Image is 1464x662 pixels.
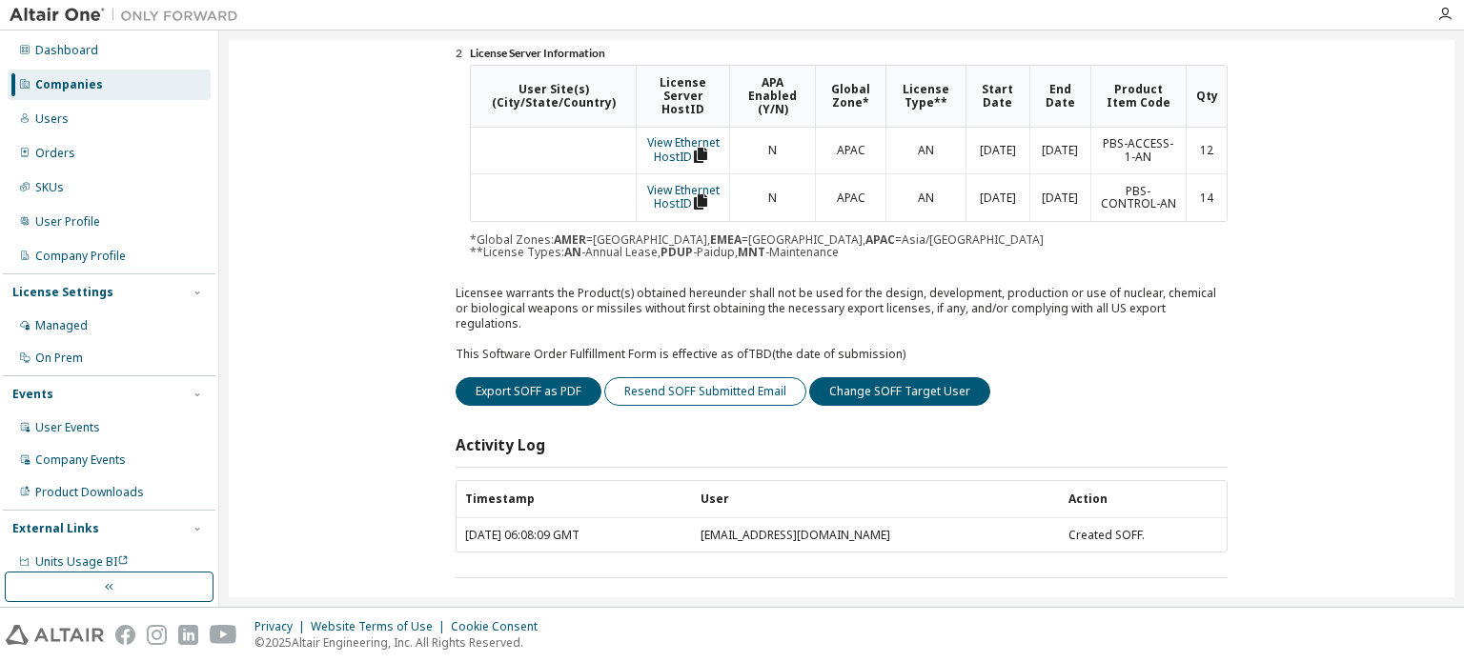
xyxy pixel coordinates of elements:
[147,625,167,645] img: instagram.svg
[1060,518,1227,552] td: Created SOFF.
[809,377,990,406] button: Change SOFF Target User
[729,66,815,127] th: APA Enabled (Y/N)
[1029,66,1090,127] th: End Date
[35,553,129,570] span: Units Usage BI
[966,66,1029,127] th: Start Date
[691,518,1059,552] td: [EMAIL_ADDRESS][DOMAIN_NAME]
[647,182,720,212] a: View Ethernet HostID
[35,420,100,435] div: User Events
[35,452,126,468] div: Company Events
[1029,173,1090,221] td: [DATE]
[471,66,636,127] th: User Site(s) (City/State/Country)
[885,173,966,221] td: AN
[966,173,1029,221] td: [DATE]
[35,180,64,195] div: SKUs
[604,377,806,406] button: Resend SOFF Submitted Email
[311,619,451,634] div: Website Terms of Use
[210,625,237,645] img: youtube.svg
[661,244,693,260] b: PDUP
[564,244,581,260] b: AN
[456,436,545,455] h3: Activity Log
[12,387,53,402] div: Events
[636,66,729,127] th: License Server HostID
[1060,481,1227,518] th: Action
[35,249,126,264] div: Company Profile
[691,481,1059,518] th: User
[35,485,144,500] div: Product Downloads
[815,128,885,174] td: APAC
[10,6,248,25] img: Altair One
[966,128,1029,174] td: [DATE]
[115,625,135,645] img: facebook.svg
[1090,173,1186,221] td: PBS-CONTROL-AN
[35,318,88,333] div: Managed
[178,625,198,645] img: linkedin.svg
[12,285,113,300] div: License Settings
[35,111,69,127] div: Users
[35,77,103,92] div: Companies
[815,173,885,221] td: APAC
[554,231,586,248] b: AMER
[457,518,691,552] td: [DATE] 06:08:09 GMT
[35,43,98,58] div: Dashboard
[35,351,83,366] div: On Prem
[35,214,100,230] div: User Profile
[729,173,815,221] td: N
[35,146,75,161] div: Orders
[1186,66,1227,127] th: Qty
[1029,128,1090,174] td: [DATE]
[885,66,966,127] th: License Type**
[1186,128,1227,174] td: 12
[254,634,549,651] p: © 2025 Altair Engineering, Inc. All Rights Reserved.
[6,625,104,645] img: altair_logo.svg
[470,47,1228,62] li: License Server Information
[815,66,885,127] th: Global Zone*
[729,128,815,174] td: N
[470,65,1228,259] div: *Global Zones: =[GEOGRAPHIC_DATA], =[GEOGRAPHIC_DATA], =Asia/[GEOGRAPHIC_DATA] **License Types: -...
[710,231,742,248] b: EMEA
[1090,128,1186,174] td: PBS-ACCESS-1-AN
[254,619,311,634] div: Privacy
[456,377,601,406] button: Export SOFF as PDF
[1186,173,1227,221] td: 14
[457,481,691,518] th: Timestamp
[738,244,765,260] b: MNT
[865,231,895,248] b: APAC
[647,134,720,165] a: View Ethernet HostID
[1090,66,1186,127] th: Product Item Code
[885,128,966,174] td: AN
[12,521,99,536] div: External Links
[451,619,549,634] div: Cookie Consent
